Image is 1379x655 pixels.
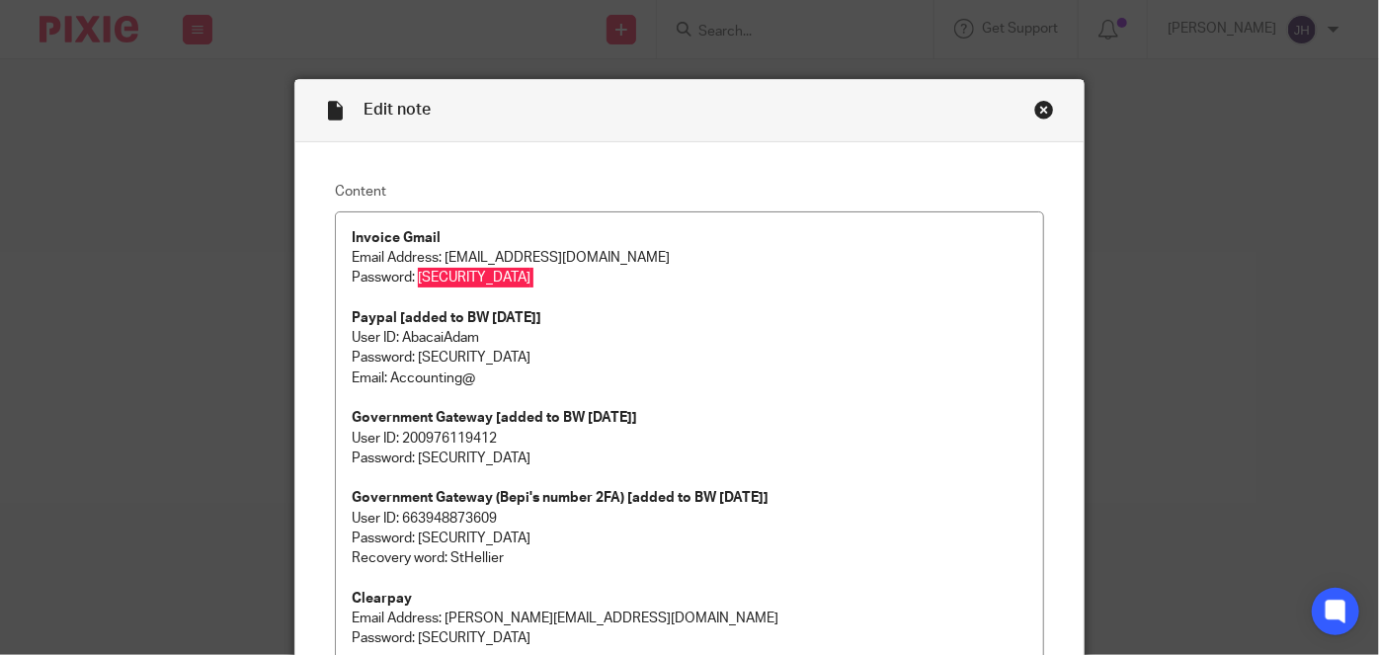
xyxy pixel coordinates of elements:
strong: Government Gateway (Bepi's number 2FA) [added to BW [DATE]] [352,491,769,505]
strong: Paypal [added to BW [DATE]] [352,311,541,325]
p: Email Address: [EMAIL_ADDRESS][DOMAIN_NAME] [352,248,1027,268]
p: Email Address: [PERSON_NAME][EMAIL_ADDRESS][DOMAIN_NAME] Password: [SECURITY_DATA] [352,589,1027,649]
strong: Invoice Gmail [352,231,441,245]
label: Content [335,182,1044,202]
strong: Government Gateway [added to BW [DATE]] [352,411,637,425]
p: Recovery word: StHellier [352,548,1027,568]
div: Close this dialog window [1034,100,1054,120]
span: Edit note [364,102,431,118]
p: Password: [SECURITY_DATA] [352,268,1027,308]
p: User ID: 663948873609 [352,488,1027,529]
strong: Clearpay [352,592,412,606]
p: User ID: AbacaiAdam Password: [SECURITY_DATA] Email: Accounting@ [352,308,1027,388]
p: Password: [SECURITY_DATA] [352,529,1027,548]
p: User ID: 200976119412 Password: [SECURITY_DATA] [352,429,1027,469]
